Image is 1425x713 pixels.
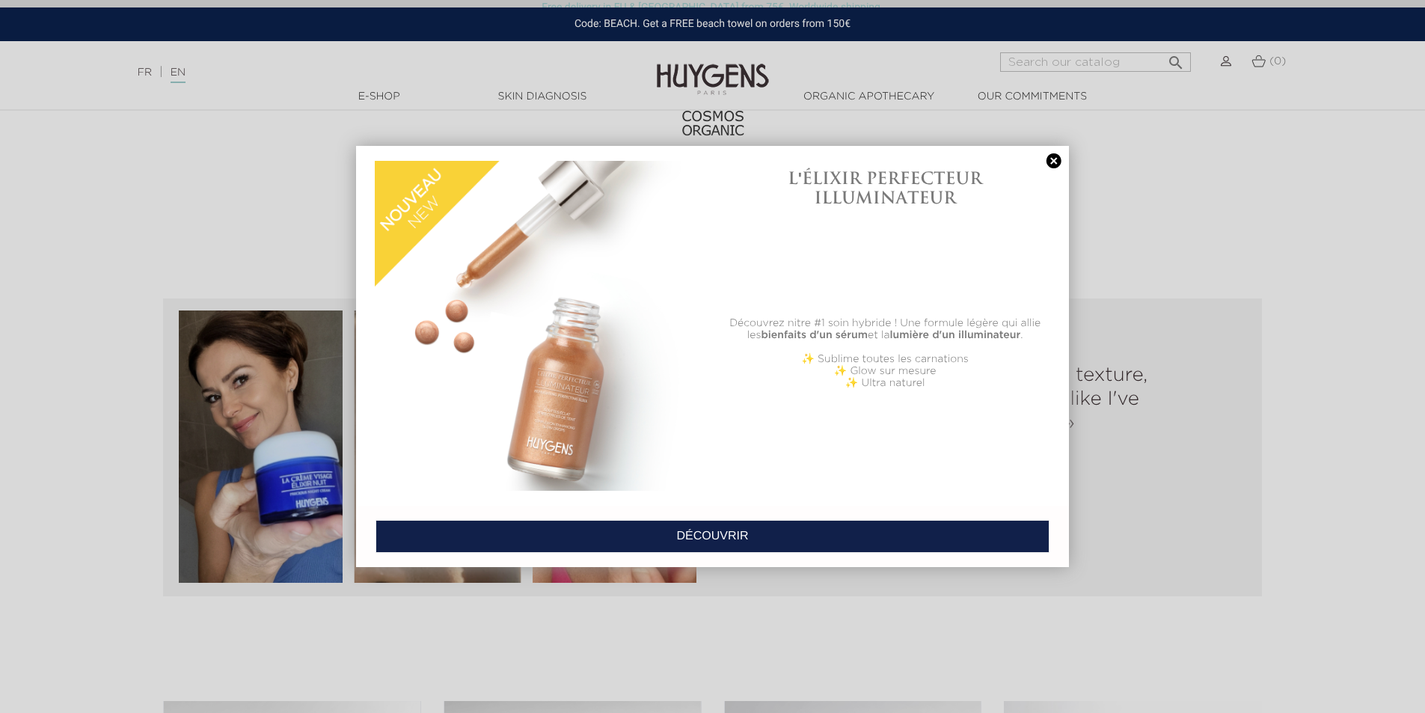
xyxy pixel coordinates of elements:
[720,353,1050,365] p: ✨ Sublime toutes les carnations
[761,330,868,340] b: bienfaits d'un sérum
[376,520,1049,553] a: DÉCOUVRIR
[720,365,1050,377] p: ✨ Glow sur mesure
[890,330,1021,340] b: lumière d'un illuminateur
[720,168,1050,208] h1: L'ÉLIXIR PERFECTEUR ILLUMINATEUR
[720,377,1050,389] p: ✨ Ultra naturel
[720,317,1050,341] p: Découvrez nitre #1 soin hybride ! Une formule légère qui allie les et la .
